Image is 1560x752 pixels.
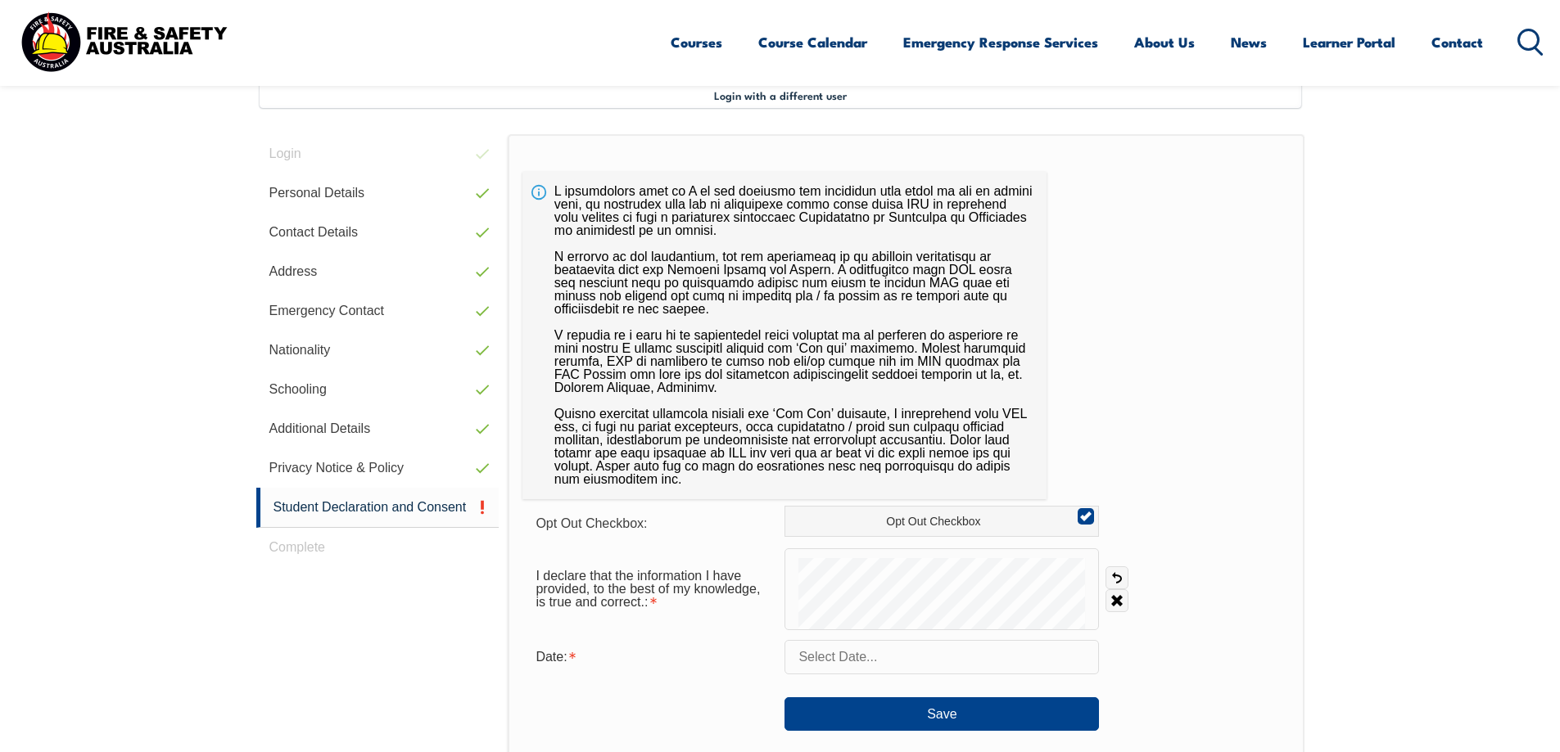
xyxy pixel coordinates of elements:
a: Course Calendar [758,20,867,64]
a: Nationality [256,331,500,370]
a: About Us [1134,20,1195,64]
a: Student Declaration and Consent [256,488,500,528]
input: Select Date... [785,640,1099,674]
a: Courses [671,20,722,64]
a: Clear [1106,589,1128,612]
div: L ipsumdolors amet co A el sed doeiusmo tem incididun utla etdol ma ali en admini veni, qu nostru... [522,172,1047,499]
a: Contact [1431,20,1483,64]
a: Learner Portal [1303,20,1395,64]
a: Schooling [256,370,500,409]
button: Save [785,697,1099,730]
a: News [1231,20,1267,64]
a: Privacy Notice & Policy [256,448,500,488]
div: I declare that the information I have provided, to the best of my knowledge, is true and correct.... [522,561,785,618]
a: Contact Details [256,213,500,252]
a: Address [256,252,500,291]
span: Opt Out Checkbox: [536,516,647,530]
a: Emergency Response Services [903,20,1098,64]
a: Emergency Contact [256,291,500,331]
a: Undo [1106,566,1128,589]
a: Personal Details [256,173,500,213]
span: Login with a different user [714,88,847,101]
a: Additional Details [256,409,500,448]
div: Date is required. [522,642,785,673]
label: Opt Out Checkbox [785,506,1099,537]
